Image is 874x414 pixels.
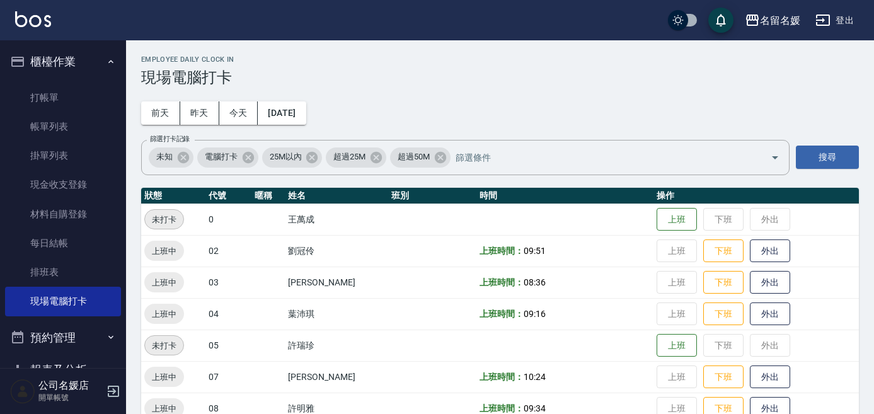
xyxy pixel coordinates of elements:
[708,8,733,33] button: save
[524,246,546,256] span: 09:51
[205,298,251,330] td: 04
[262,147,323,168] div: 25M以內
[5,141,121,170] a: 掛單列表
[5,170,121,199] a: 現金收支登錄
[141,188,205,204] th: 狀態
[144,308,184,321] span: 上班中
[262,151,309,163] span: 25M以內
[5,258,121,287] a: 排班表
[810,9,859,32] button: 登出
[653,188,859,204] th: 操作
[5,45,121,78] button: 櫃檯作業
[390,147,451,168] div: 超過50M
[205,204,251,235] td: 0
[10,379,35,404] img: Person
[251,188,285,204] th: 暱稱
[205,361,251,393] td: 07
[524,372,546,382] span: 10:24
[703,365,744,389] button: 下班
[703,271,744,294] button: 下班
[750,239,790,263] button: 外出
[390,151,437,163] span: 超過50M
[145,339,183,352] span: 未打卡
[476,188,653,204] th: 時間
[524,403,546,413] span: 09:34
[285,188,388,204] th: 姓名
[141,55,859,64] h2: Employee Daily Clock In
[5,200,121,229] a: 材料自購登錄
[750,365,790,389] button: 外出
[258,101,306,125] button: [DATE]
[38,379,103,392] h5: 公司名媛店
[285,361,388,393] td: [PERSON_NAME]
[796,146,859,169] button: 搜尋
[765,147,785,168] button: Open
[149,147,193,168] div: 未知
[524,277,546,287] span: 08:36
[5,229,121,258] a: 每日結帳
[326,147,386,168] div: 超過25M
[5,321,121,354] button: 預約管理
[205,330,251,361] td: 05
[480,309,524,319] b: 上班時間：
[5,354,121,386] button: 報表及分析
[480,277,524,287] b: 上班時間：
[144,276,184,289] span: 上班中
[285,298,388,330] td: 葉沛琪
[480,246,524,256] b: 上班時間：
[145,213,183,226] span: 未打卡
[5,83,121,112] a: 打帳單
[5,287,121,316] a: 現場電腦打卡
[703,239,744,263] button: 下班
[285,235,388,267] td: 劉冠伶
[149,151,180,163] span: 未知
[760,13,800,28] div: 名留名媛
[197,147,258,168] div: 電腦打卡
[326,151,373,163] span: 超過25M
[219,101,258,125] button: 今天
[285,330,388,361] td: 許瑞珍
[750,302,790,326] button: 外出
[285,267,388,298] td: [PERSON_NAME]
[452,146,749,168] input: 篩選條件
[144,244,184,258] span: 上班中
[150,134,190,144] label: 篩選打卡記錄
[750,271,790,294] button: 外出
[657,334,697,357] button: 上班
[205,235,251,267] td: 02
[388,188,476,204] th: 班別
[703,302,744,326] button: 下班
[144,371,184,384] span: 上班中
[197,151,245,163] span: 電腦打卡
[38,392,103,403] p: 開單帳號
[285,204,388,235] td: 王萬成
[205,188,251,204] th: 代號
[205,267,251,298] td: 03
[180,101,219,125] button: 昨天
[524,309,546,319] span: 09:16
[15,11,51,27] img: Logo
[5,112,121,141] a: 帳單列表
[141,69,859,86] h3: 現場電腦打卡
[657,208,697,231] button: 上班
[740,8,805,33] button: 名留名媛
[141,101,180,125] button: 前天
[480,403,524,413] b: 上班時間：
[480,372,524,382] b: 上班時間：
